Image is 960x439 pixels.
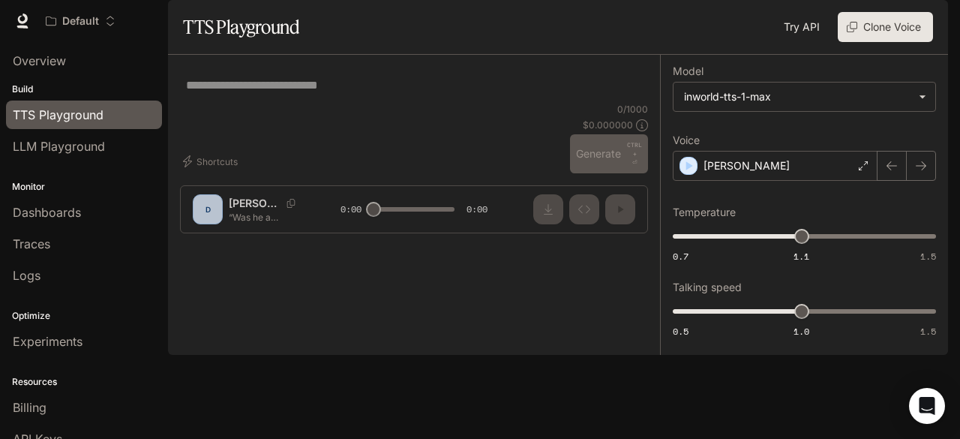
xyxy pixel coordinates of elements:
[684,89,911,104] div: inworld-tts-1-max
[673,83,935,111] div: inworld-tts-1-max
[583,119,633,131] p: $ 0.000000
[180,149,244,173] button: Shortcuts
[673,325,688,338] span: 0.5
[920,325,936,338] span: 1.5
[793,250,809,263] span: 1.1
[617,103,648,116] p: 0 / 1000
[703,158,790,173] p: [PERSON_NAME]
[920,250,936,263] span: 1.5
[778,12,826,42] a: Try API
[673,282,742,293] p: Talking speed
[673,66,703,77] p: Model
[62,15,99,28] p: Default
[673,250,688,263] span: 0.7
[673,207,736,218] p: Temperature
[39,6,122,36] button: Open workspace menu
[183,12,299,42] h1: TTS Playground
[793,325,809,338] span: 1.0
[909,388,945,424] div: Open Intercom Messenger
[838,12,933,42] button: Clone Voice
[673,135,700,146] p: Voice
